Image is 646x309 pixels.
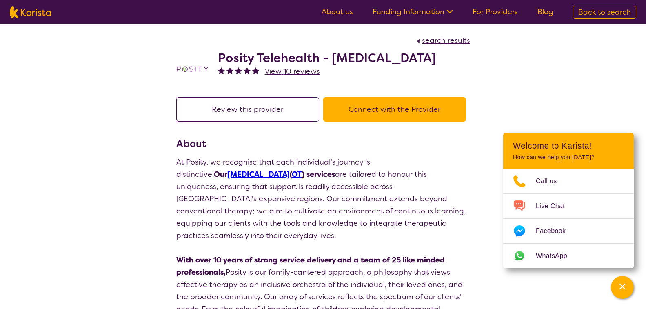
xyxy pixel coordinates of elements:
p: How can we help you [DATE]? [513,154,624,161]
a: Connect with the Provider [323,104,470,114]
strong: With over 10 years of strong service delivery and a team of 25 like minded professionals, [176,255,445,277]
h2: Welcome to Karista! [513,141,624,151]
a: Funding Information [373,7,453,17]
img: fullstar [226,67,233,74]
a: Review this provider [176,104,323,114]
button: Connect with the Provider [323,97,466,122]
a: About us [322,7,353,17]
img: fullstar [218,67,225,74]
span: Back to search [578,7,631,17]
p: At Posity, we recognise that each individual's journey is distinctive. are tailored to honour thi... [176,156,470,242]
button: Review this provider [176,97,319,122]
div: Channel Menu [503,133,634,268]
span: WhatsApp [536,250,577,262]
span: Live Chat [536,200,575,212]
a: Blog [537,7,553,17]
img: fullstar [244,67,251,74]
h2: Posity Telehealth - [MEDICAL_DATA] [218,51,436,65]
span: View 10 reviews [265,67,320,76]
img: fullstar [252,67,259,74]
a: For Providers [473,7,518,17]
a: Web link opens in a new tab. [503,244,634,268]
img: t1bslo80pcylnzwjhndq.png [176,53,209,85]
a: View 10 reviews [265,65,320,78]
a: Back to search [573,6,636,19]
a: [MEDICAL_DATA] [227,169,290,179]
img: Karista logo [10,6,51,18]
img: fullstar [235,67,242,74]
a: OT [292,169,302,179]
h3: About [176,136,470,151]
a: search results [415,36,470,45]
span: search results [422,36,470,45]
span: Call us [536,175,567,187]
strong: Our ( ) services [214,169,335,179]
button: Channel Menu [611,276,634,299]
ul: Choose channel [503,169,634,268]
span: Facebook [536,225,575,237]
